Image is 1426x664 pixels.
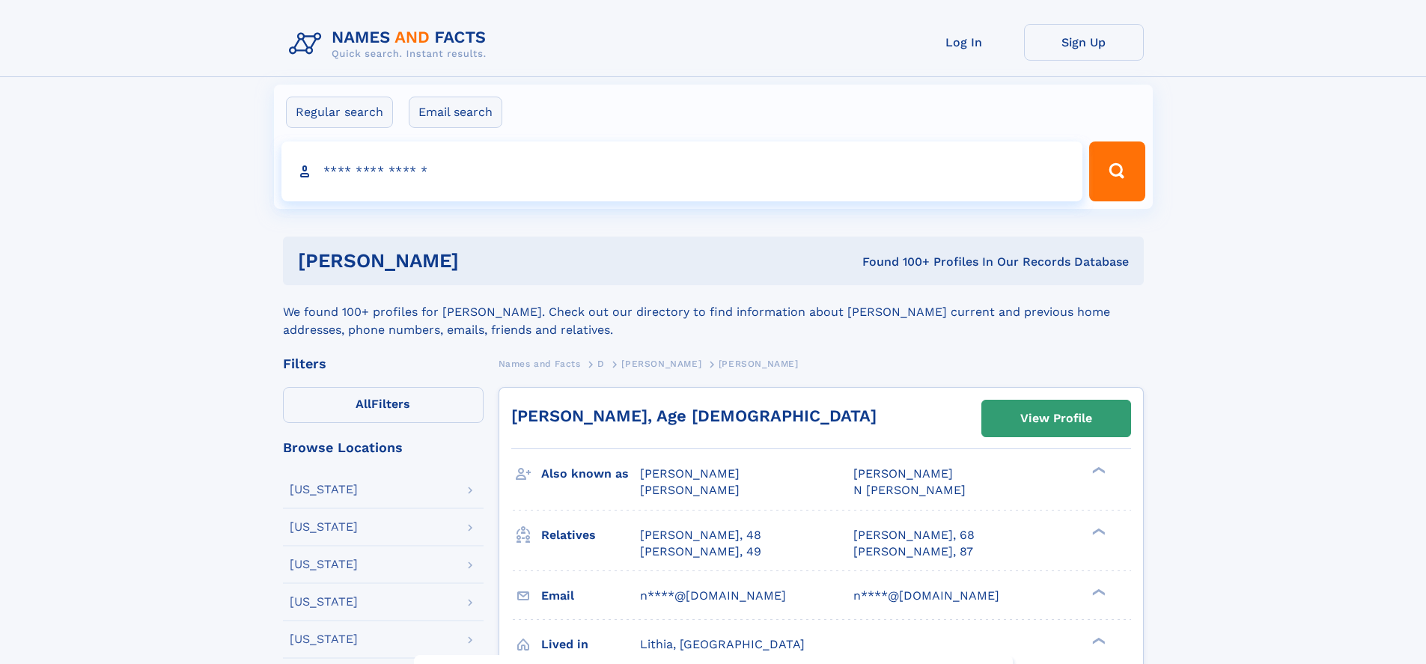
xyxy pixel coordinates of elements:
[1088,526,1106,536] div: ❯
[982,400,1130,436] a: View Profile
[290,596,358,608] div: [US_STATE]
[853,466,953,481] span: [PERSON_NAME]
[541,583,640,609] h3: Email
[283,387,484,423] label: Filters
[621,359,701,369] span: [PERSON_NAME]
[660,254,1129,270] div: Found 100+ Profiles In Our Records Database
[283,285,1144,339] div: We found 100+ profiles for [PERSON_NAME]. Check out our directory to find information about [PERS...
[853,483,966,497] span: N [PERSON_NAME]
[290,558,358,570] div: [US_STATE]
[621,354,701,373] a: [PERSON_NAME]
[853,527,975,543] a: [PERSON_NAME], 68
[1088,466,1106,475] div: ❯
[356,397,371,411] span: All
[283,24,499,64] img: Logo Names and Facts
[298,252,661,270] h1: [PERSON_NAME]
[1024,24,1144,61] a: Sign Up
[1020,401,1092,436] div: View Profile
[290,484,358,496] div: [US_STATE]
[640,466,740,481] span: [PERSON_NAME]
[640,527,761,543] a: [PERSON_NAME], 48
[640,483,740,497] span: [PERSON_NAME]
[541,523,640,548] h3: Relatives
[283,357,484,371] div: Filters
[409,97,502,128] label: Email search
[541,632,640,657] h3: Lived in
[283,441,484,454] div: Browse Locations
[904,24,1024,61] a: Log In
[853,543,973,560] a: [PERSON_NAME], 87
[719,359,799,369] span: [PERSON_NAME]
[1088,636,1106,645] div: ❯
[286,97,393,128] label: Regular search
[290,521,358,533] div: [US_STATE]
[1089,141,1145,201] button: Search Button
[290,633,358,645] div: [US_STATE]
[499,354,581,373] a: Names and Facts
[511,406,877,425] a: [PERSON_NAME], Age [DEMOGRAPHIC_DATA]
[640,543,761,560] a: [PERSON_NAME], 49
[597,359,605,369] span: D
[640,637,805,651] span: Lithia, [GEOGRAPHIC_DATA]
[281,141,1083,201] input: search input
[541,461,640,487] h3: Also known as
[597,354,605,373] a: D
[1088,587,1106,597] div: ❯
